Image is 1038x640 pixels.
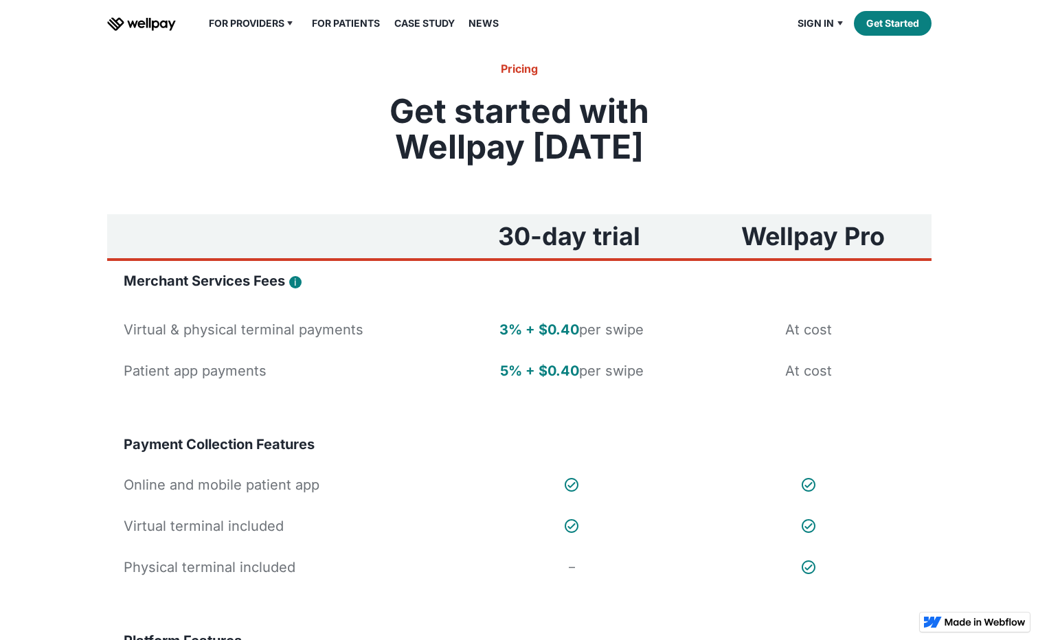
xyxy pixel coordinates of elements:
[124,435,315,453] h4: Payment Collection Features
[124,516,284,536] div: Virtual terminal included
[386,15,463,32] a: Case Study
[785,361,832,380] div: At cost
[798,15,834,32] div: Sign in
[294,277,296,288] div: i
[789,15,854,32] div: Sign in
[500,361,644,380] div: per swipe
[460,15,507,32] a: News
[499,321,579,338] strong: 3% + $0.40
[107,15,176,32] a: home
[309,60,730,77] h6: Pricing
[124,475,319,494] div: Online and mobile patient app
[741,222,885,250] h3: Wellpay Pro
[569,559,575,575] div: –
[304,15,388,32] a: For Patients
[124,272,285,290] h4: Merchant Services Fees
[785,320,832,339] div: At cost
[124,320,363,339] div: Virtual & physical terminal payments
[498,222,640,250] h3: 30-day trial
[945,618,1026,626] img: Made in Webflow
[124,558,295,577] div: Physical terminal included
[854,11,932,36] a: Get Started
[201,15,304,32] div: For Providers
[309,93,730,165] h2: Get started with Wellpay [DATE]
[499,320,644,339] div: per swipe
[124,361,267,380] div: Patient app payments
[209,15,284,32] div: For Providers
[500,363,579,379] strong: 5% + $0.40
